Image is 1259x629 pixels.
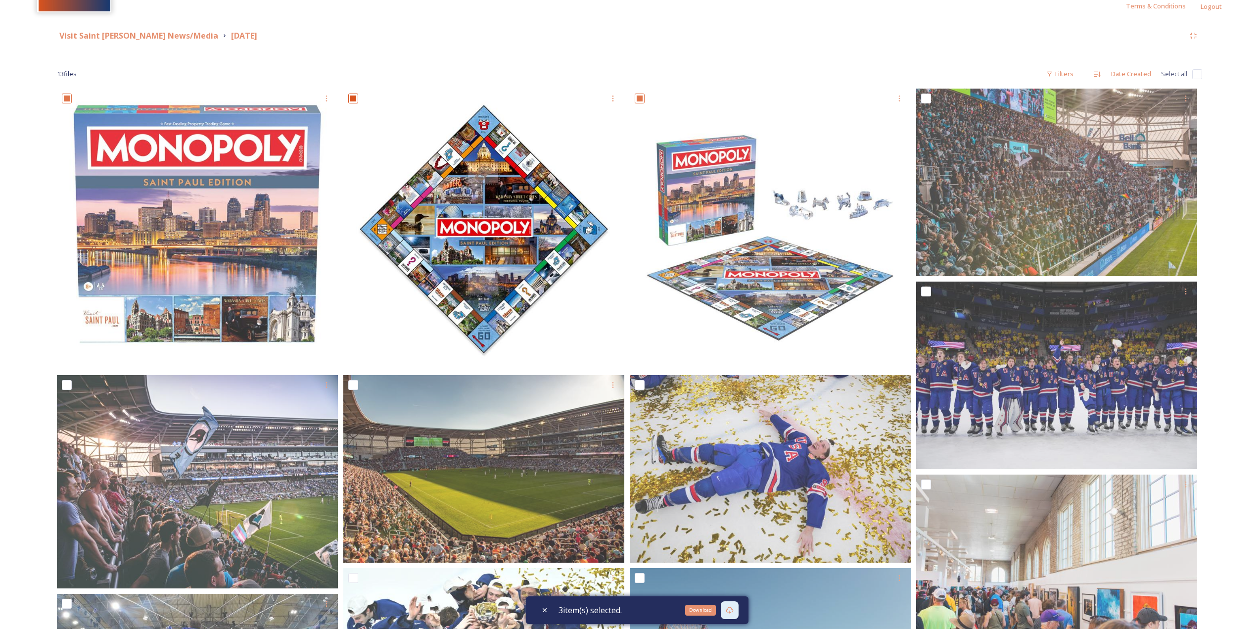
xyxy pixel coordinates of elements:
[57,89,338,370] img: Monopoly Box.jpg
[343,375,624,563] img: Allianz- MNUFC - Credit Visit Saint Paul-30.jpg
[1201,2,1222,11] span: Logout
[343,89,624,370] img: Monopoly Board.jpg
[1126,1,1186,10] span: Terms & Conditions
[559,604,622,616] span: 3 item(s) selected.
[1106,64,1156,84] div: Date Created
[1161,69,1187,79] span: Select all
[1041,64,1078,84] div: Filters
[630,375,911,563] img: 901077737.jpg
[630,89,911,370] img: Monoploy.jpg
[57,375,338,588] img: Allianz- MNUFC - Credit Visit Saint Paul-74.jpg
[685,605,716,616] div: Download
[916,89,1197,276] img: Allianz-MNUFC-OpeningDay-CreditVisitSaintPaul-50.jpg
[916,282,1197,469] img: 901077687.jpg
[231,30,257,41] strong: [DATE]
[59,30,218,41] strong: Visit Saint [PERSON_NAME] News/Media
